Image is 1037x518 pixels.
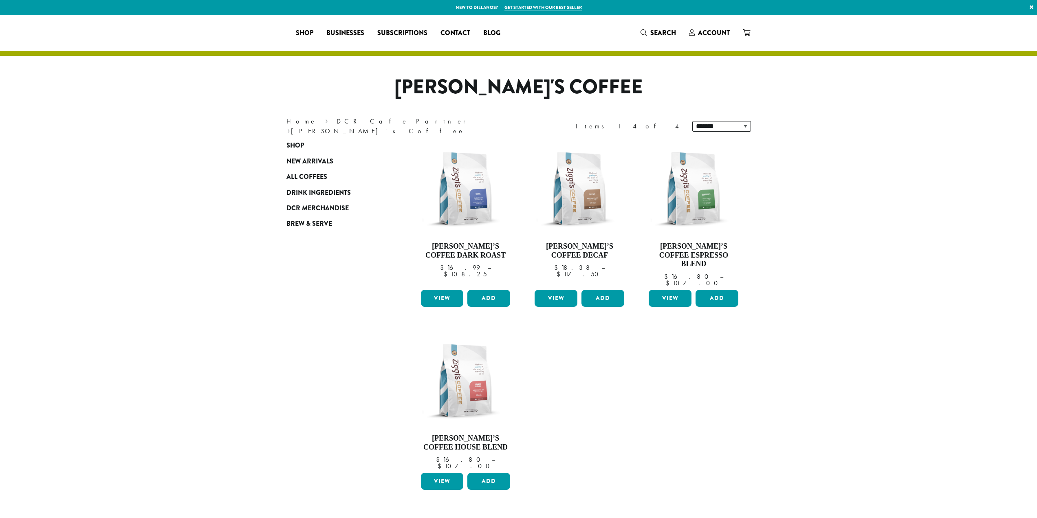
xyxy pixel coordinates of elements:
a: [PERSON_NAME]’s Coffee Dark Roast [419,142,513,287]
a: [PERSON_NAME]’s Coffee Decaf [533,142,626,287]
span: $ [664,272,671,281]
span: Account [698,28,730,37]
h4: [PERSON_NAME]’s Coffee Espresso Blend [647,242,740,269]
bdi: 108.25 [444,270,487,278]
h4: [PERSON_NAME]’s Coffee Decaf [533,242,626,260]
a: New Arrivals [286,154,384,169]
span: Brew & Serve [286,219,332,229]
span: – [492,455,495,464]
h4: [PERSON_NAME]’s Coffee House Blend [419,434,513,452]
a: DCR Merchandise [286,201,384,216]
button: Add [467,290,510,307]
span: All Coffees [286,172,327,182]
a: Shop [289,26,320,40]
a: View [535,290,577,307]
span: Search [650,28,676,37]
span: – [720,272,723,281]
span: Subscriptions [377,28,427,38]
bdi: 16.99 [440,263,480,272]
bdi: 16.80 [664,272,712,281]
img: Ziggis-House-Blend-12-oz.png [418,334,512,428]
span: Blog [483,28,500,38]
a: Search [634,26,683,40]
a: [PERSON_NAME]’s Coffee Espresso Blend [647,142,740,287]
span: Contact [440,28,470,38]
span: › [325,114,328,126]
bdi: 107.00 [438,462,493,470]
button: Add [581,290,624,307]
span: – [488,263,491,272]
span: DCR Merchandise [286,203,349,214]
span: $ [436,455,443,464]
span: Shop [296,28,313,38]
a: DCR Cafe Partner [337,117,471,126]
button: Add [467,473,510,490]
nav: Breadcrumb [286,117,506,136]
bdi: 18.38 [554,263,594,272]
h1: [PERSON_NAME]'s Coffee [280,75,757,99]
span: $ [440,263,447,272]
div: Items 1-4 of 4 [576,121,680,131]
bdi: 107.00 [666,279,722,287]
span: $ [666,279,673,287]
img: Ziggis-Decaf-Blend-12-oz.png [533,142,626,236]
img: Ziggis-Dark-Blend-12-oz.png [418,142,512,236]
a: [PERSON_NAME]’s Coffee House Blend [419,334,513,470]
span: $ [554,263,561,272]
span: New Arrivals [286,157,333,167]
span: $ [444,270,451,278]
a: Home [286,117,317,126]
h4: [PERSON_NAME]’s Coffee Dark Roast [419,242,513,260]
a: Brew & Serve [286,216,384,231]
a: Get started with our best seller [504,4,582,11]
a: View [421,290,464,307]
img: Ziggis-Espresso-Blend-12-oz.png [647,142,740,236]
span: $ [438,462,445,470]
a: View [421,473,464,490]
span: $ [557,270,564,278]
span: Businesses [326,28,364,38]
a: Drink Ingredients [286,185,384,200]
a: Shop [286,138,384,153]
a: View [649,290,691,307]
button: Add [696,290,738,307]
span: Shop [286,141,304,151]
span: – [601,263,605,272]
span: Drink Ingredients [286,188,351,198]
bdi: 16.80 [436,455,484,464]
bdi: 117.50 [557,270,602,278]
span: › [287,123,290,136]
a: All Coffees [286,169,384,185]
